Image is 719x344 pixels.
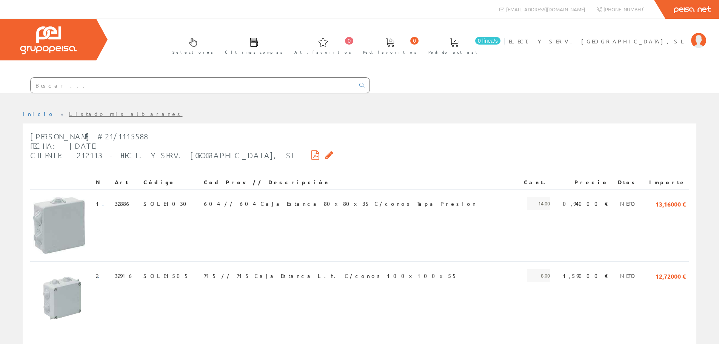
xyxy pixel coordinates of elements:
span: 0,94000 € [563,197,608,210]
a: . [102,200,109,207]
span: 12,72000 € [656,269,686,282]
span: [PHONE_NUMBER] [604,6,645,12]
th: Importe [640,176,689,189]
span: 32886 [115,197,131,210]
span: 0 [410,37,419,45]
th: Código [140,176,201,189]
a: Listado mis albaranes [69,110,183,117]
span: ELECT. Y SERV. [GEOGRAPHIC_DATA], SL [509,37,687,45]
span: 8,00 [527,269,550,282]
span: 1,59000 € [563,269,608,282]
span: 715 // 715 Caja Estanca L.h. C/conos 100x100x55 [204,269,457,282]
span: Ped. favoritos [363,48,417,56]
img: Foto artículo (150x150) [33,269,90,326]
a: ELECT. Y SERV. [GEOGRAPHIC_DATA], SL [509,31,706,39]
th: Cod Prov // Descripción [201,176,517,189]
span: [EMAIL_ADDRESS][DOMAIN_NAME] [506,6,585,12]
img: Foto artículo (137.43455497382x150) [33,197,85,254]
span: NETO [620,197,637,210]
a: Selectores [165,31,217,59]
a: . [98,272,105,279]
span: 604 // 604 Caja Estanca 80x80x35 C/conos Tapa Presion [204,197,477,210]
i: Solicitar por email copia firmada [325,152,333,157]
span: 32916 [115,269,134,282]
span: Pedido actual [428,48,480,56]
span: Art. favoritos [294,48,351,56]
span: NETO [620,269,637,282]
span: SOLE1030 [143,197,191,210]
span: 13,16000 € [656,197,686,210]
a: 0 línea/s Pedido actual [421,31,502,59]
a: Inicio [23,110,55,117]
th: Dtos [611,176,640,189]
i: Descargar PDF [311,152,319,157]
span: SOLE1505 [143,269,189,282]
a: Últimas compras [217,31,286,59]
span: 0 [345,37,353,45]
th: Art [112,176,140,189]
span: Selectores [172,48,213,56]
th: Cant. [517,176,553,189]
span: 14,00 [527,197,550,210]
input: Buscar ... [31,78,355,93]
span: 2 [96,269,105,282]
img: Grupo Peisa [20,26,77,54]
th: N [93,176,112,189]
span: 0 línea/s [475,37,500,45]
span: 1 [96,197,109,210]
span: [PERSON_NAME] #21/1115588 Fecha: [DATE] Cliente: 212113 - ELECT. Y SERV. [GEOGRAPHIC_DATA], SL [30,132,293,160]
span: Últimas compras [225,48,283,56]
th: Precio [553,176,611,189]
